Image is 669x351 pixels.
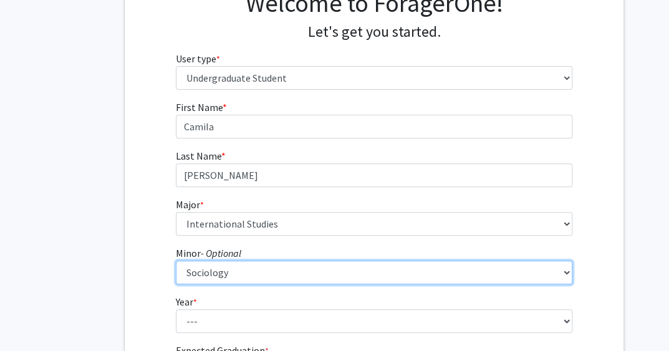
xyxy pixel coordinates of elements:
label: Major [176,197,204,212]
span: Last Name [176,150,221,162]
i: - Optional [201,247,241,259]
span: First Name [176,101,223,113]
h4: Let's get you started. [176,23,573,41]
iframe: Chat [9,295,53,342]
label: Minor [176,246,241,261]
label: Year [176,294,197,309]
label: User type [176,51,220,66]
